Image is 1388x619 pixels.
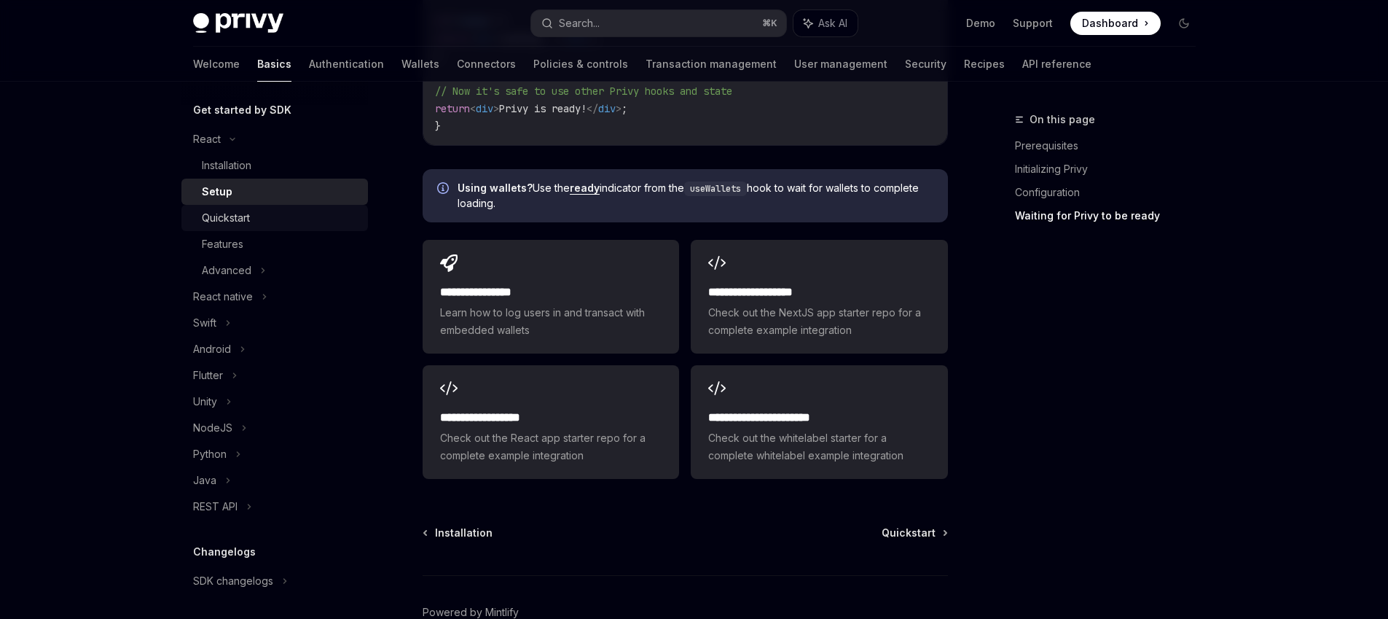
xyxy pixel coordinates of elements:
[1015,134,1207,157] a: Prerequisites
[882,526,946,540] a: Quickstart
[181,231,368,257] a: Features
[691,365,947,479] a: **** **** **** **** ***Check out the whitelabel starter for a complete whitelabel example integra...
[193,340,231,358] div: Android
[587,102,598,115] span: </
[181,179,368,205] a: Setup
[202,183,232,201] div: Setup
[1013,16,1053,31] a: Support
[437,182,452,197] svg: Info
[193,445,227,463] div: Python
[193,572,273,590] div: SDK changelogs
[1070,12,1161,35] a: Dashboard
[193,393,217,410] div: Unity
[458,182,533,194] strong: Using wallets?
[181,152,368,179] a: Installation
[882,526,936,540] span: Quickstart
[616,102,622,115] span: >
[458,181,933,211] span: Use the indicator from the hook to wait for wallets to complete loading.
[193,367,223,384] div: Flutter
[476,102,493,115] span: div
[1082,16,1138,31] span: Dashboard
[193,498,238,515] div: REST API
[435,526,493,540] span: Installation
[440,429,662,464] span: Check out the React app starter repo for a complete example integration
[423,365,679,479] a: **** **** **** ***Check out the React app starter repo for a complete example integration
[964,47,1005,82] a: Recipes
[1015,204,1207,227] a: Waiting for Privy to be ready
[1015,181,1207,204] a: Configuration
[598,102,616,115] span: div
[1172,12,1196,35] button: Toggle dark mode
[493,102,499,115] span: >
[622,102,627,115] span: ;
[202,262,251,279] div: Advanced
[193,288,253,305] div: React native
[193,47,240,82] a: Welcome
[533,47,628,82] a: Policies & controls
[966,16,995,31] a: Demo
[470,102,476,115] span: <
[202,157,251,174] div: Installation
[793,10,858,36] button: Ask AI
[193,13,283,34] img: dark logo
[424,526,493,540] a: Installation
[794,47,887,82] a: User management
[202,209,250,227] div: Quickstart
[193,131,221,148] div: React
[1015,157,1207,181] a: Initializing Privy
[193,472,216,489] div: Java
[818,16,847,31] span: Ask AI
[762,17,777,29] span: ⌘ K
[309,47,384,82] a: Authentication
[457,47,516,82] a: Connectors
[435,85,732,98] span: // Now it's safe to use other Privy hooks and state
[646,47,777,82] a: Transaction management
[193,543,256,561] h5: Changelogs
[202,235,243,253] div: Features
[691,240,947,354] a: **** **** **** ****Check out the NextJS app starter repo for a complete example integration
[423,240,679,354] a: **** **** **** *Learn how to log users in and transact with embedded wallets
[708,304,930,339] span: Check out the NextJS app starter repo for a complete example integration
[435,102,470,115] span: return
[435,120,441,133] span: }
[684,182,747,196] code: useWallets
[193,101,291,119] h5: Get started by SDK
[401,47,439,82] a: Wallets
[440,304,662,339] span: Learn how to log users in and transact with embedded wallets
[708,429,930,464] span: Check out the whitelabel starter for a complete whitelabel example integration
[905,47,946,82] a: Security
[570,182,600,195] a: ready
[193,419,232,437] div: NodeJS
[257,47,291,82] a: Basics
[531,10,786,36] button: Search...⌘K
[1030,111,1095,128] span: On this page
[1022,47,1091,82] a: API reference
[181,205,368,231] a: Quickstart
[499,102,587,115] span: Privy is ready!
[559,15,600,32] div: Search...
[193,314,216,332] div: Swift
